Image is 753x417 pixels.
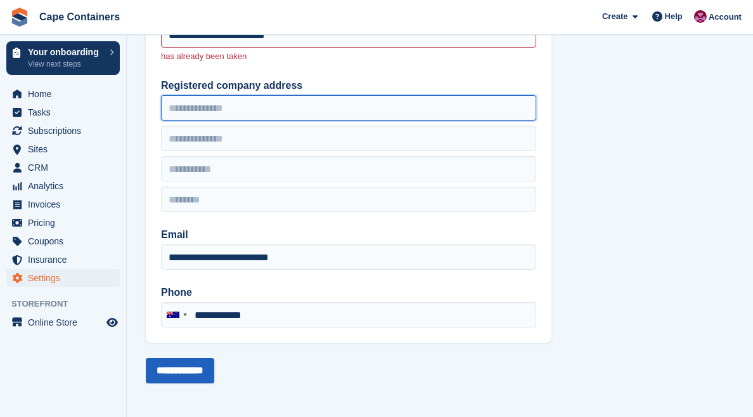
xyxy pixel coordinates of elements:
a: menu [6,122,120,140]
img: Matt Dollisson [694,10,707,23]
span: Storefront [11,298,126,310]
span: Settings [28,269,104,287]
a: menu [6,177,120,195]
a: menu [6,269,120,287]
a: menu [6,314,120,331]
p: has already been taken [161,50,536,63]
a: menu [6,85,120,103]
a: menu [6,103,120,121]
span: Help [665,10,683,23]
span: Home [28,85,104,103]
label: Phone [161,285,536,300]
label: Email [161,227,536,242]
a: menu [6,140,120,158]
div: Australia: +61 [162,303,191,327]
a: Cape Containers [34,6,125,27]
span: Coupons [28,232,104,250]
a: menu [6,159,120,176]
span: Insurance [28,251,104,268]
span: Analytics [28,177,104,195]
span: Account [709,11,742,23]
label: Registered company address [161,78,536,93]
span: Create [602,10,627,23]
span: Invoices [28,195,104,213]
a: Preview store [105,315,120,330]
p: View next steps [28,58,103,70]
img: stora-icon-8386f47178a22dfd0bd8f6a31ec36ba5ce8667c1dd55bd0f319d3a0aa187defe.svg [10,8,29,27]
a: menu [6,214,120,232]
p: Your onboarding [28,48,103,56]
a: menu [6,232,120,250]
span: Online Store [28,314,104,331]
a: menu [6,251,120,268]
span: Tasks [28,103,104,121]
a: Your onboarding View next steps [6,41,120,75]
a: menu [6,195,120,213]
span: Subscriptions [28,122,104,140]
span: Pricing [28,214,104,232]
span: CRM [28,159,104,176]
span: Sites [28,140,104,158]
